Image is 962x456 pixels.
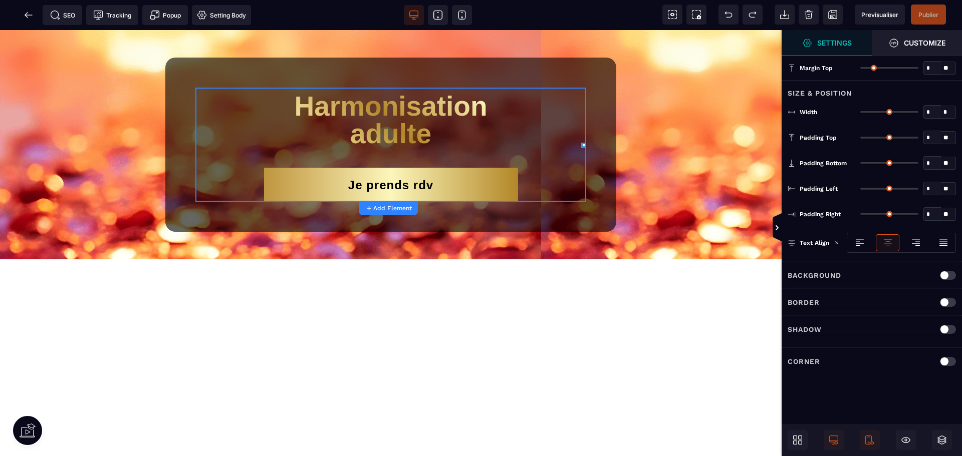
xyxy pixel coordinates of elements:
p: Corner [788,355,820,367]
h1: Harmonisation adulte [195,58,586,123]
span: SEO [50,10,75,20]
strong: Add Element [373,205,412,212]
strong: Customize [904,39,945,47]
span: Popup [150,10,181,20]
span: Mobile Only [860,430,880,450]
p: Shadow [788,323,822,335]
button: Add Element [359,201,418,215]
p: Background [788,269,841,281]
span: Padding Right [800,210,841,218]
span: Padding Top [800,134,837,142]
span: Margin Top [800,64,833,72]
span: View components [662,5,682,25]
button: Je prends rdv [264,138,518,172]
span: Open Layer Manager [932,430,952,450]
p: Border [788,296,820,308]
span: Preview [855,5,905,25]
span: Padding Left [800,185,838,193]
span: Hide/Show Block [896,430,916,450]
span: Padding Bottom [800,159,847,167]
span: Tracking [93,10,131,20]
img: loading [834,240,839,245]
span: Width [800,108,817,116]
span: Settings [782,30,872,56]
span: Setting Body [197,10,246,20]
p: Text Align [788,238,829,248]
strong: Settings [817,39,852,47]
span: Desktop Only [824,430,844,450]
span: Previsualiser [861,11,898,19]
span: Open Style Manager [872,30,962,56]
span: Open Blocks [788,430,808,450]
span: Publier [918,11,938,19]
div: Size & Position [782,81,962,99]
span: Screenshot [686,5,706,25]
